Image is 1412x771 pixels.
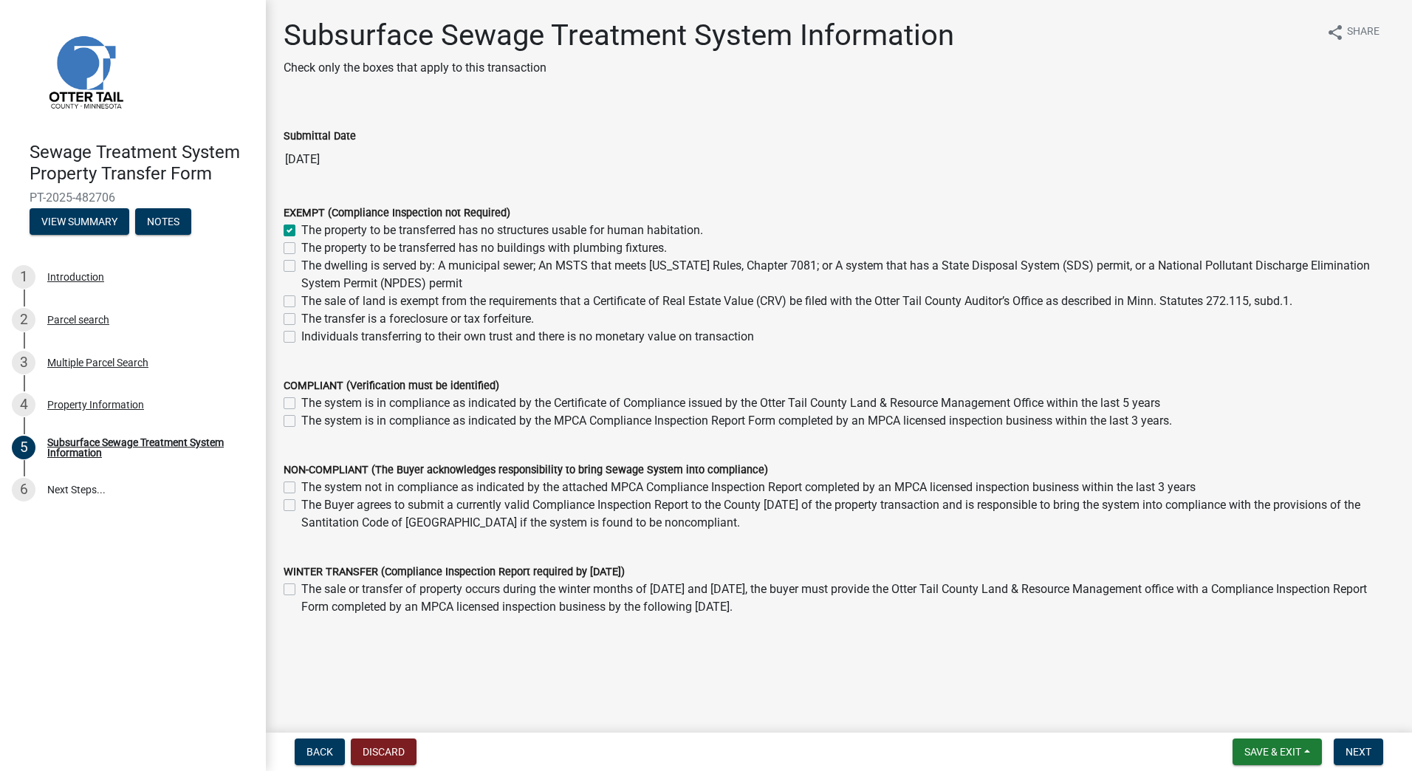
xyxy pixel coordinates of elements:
[30,191,236,205] span: PT-2025-482706
[47,400,144,410] div: Property Information
[301,580,1394,616] label: The sale or transfer of property occurs during the winter months of [DATE] and [DATE], the buyer ...
[1233,739,1322,765] button: Save & Exit
[301,412,1172,430] label: The system is in compliance as indicated by the MPCA Compliance Inspection Report Form completed ...
[12,436,35,459] div: 5
[12,393,35,417] div: 4
[30,16,140,126] img: Otter Tail County, Minnesota
[301,257,1394,292] label: The dwelling is served by: A municipal sewer; An MSTS that meets [US_STATE] Rules, Chapter 7081; ...
[12,478,35,501] div: 6
[1334,739,1383,765] button: Next
[30,142,254,185] h4: Sewage Treatment System Property Transfer Form
[284,465,768,476] label: NON-COMPLIANT (The Buyer acknowledges responsibility to bring Sewage System into compliance)
[47,357,148,368] div: Multiple Parcel Search
[301,310,534,328] label: The transfer is a foreclosure or tax forfeiture.
[301,328,754,346] label: Individuals transferring to their own trust and there is no monetary value on transaction
[1326,24,1344,41] i: share
[284,18,954,53] h1: Subsurface Sewage Treatment System Information
[135,216,191,228] wm-modal-confirm: Notes
[301,239,667,257] label: The property to be transferred has no buildings with plumbing fixtures.
[301,292,1292,310] label: The sale of land is exempt from the requirements that a Certificate of Real Estate Value (CRV) be...
[284,59,954,77] p: Check only the boxes that apply to this transaction
[284,381,499,391] label: COMPLIANT (Verification must be identified)
[1315,18,1391,47] button: shareShare
[30,216,129,228] wm-modal-confirm: Summary
[284,567,625,578] label: WINTER TRANSFER (Compliance Inspection Report required by [DATE])
[1346,746,1371,758] span: Next
[1244,746,1301,758] span: Save & Exit
[12,351,35,374] div: 3
[30,208,129,235] button: View Summary
[1347,24,1380,41] span: Share
[47,315,109,325] div: Parcel search
[351,739,417,765] button: Discard
[47,272,104,282] div: Introduction
[295,739,345,765] button: Back
[12,308,35,332] div: 2
[284,208,510,219] label: EXEMPT (Compliance Inspection not Required)
[301,222,703,239] label: The property to be transferred has no structures usable for human habitation.
[301,394,1160,412] label: The system is in compliance as indicated by the Certificate of Compliance issued by the Otter Tai...
[135,208,191,235] button: Notes
[12,265,35,289] div: 1
[301,479,1196,496] label: The system not in compliance as indicated by the attached MPCA Compliance Inspection Report compl...
[301,496,1394,532] label: The Buyer agrees to submit a currently valid Compliance Inspection Report to the County [DATE] of...
[284,131,356,142] label: Submittal Date
[306,746,333,758] span: Back
[47,437,242,458] div: Subsurface Sewage Treatment System Information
